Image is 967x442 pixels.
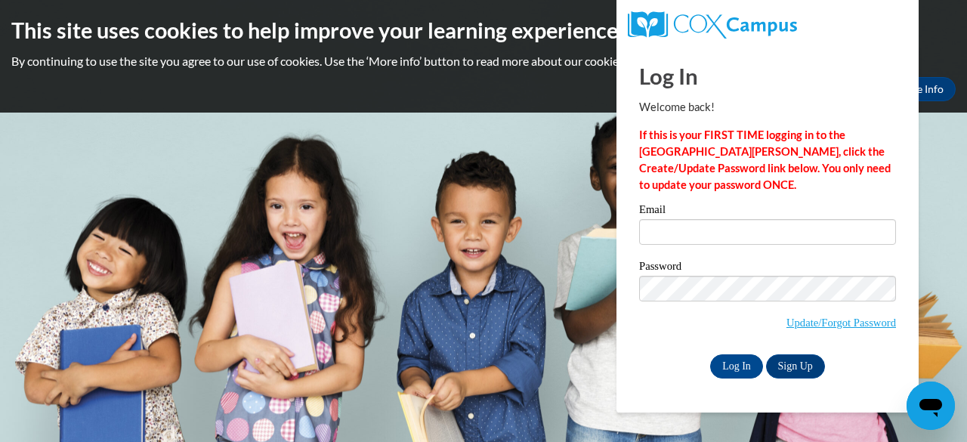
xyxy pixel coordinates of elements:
[628,11,797,39] img: COX Campus
[639,261,896,276] label: Password
[639,128,891,191] strong: If this is your FIRST TIME logging in to the [GEOGRAPHIC_DATA][PERSON_NAME], click the Create/Upd...
[907,382,955,430] iframe: Button to launch messaging window
[766,354,825,379] a: Sign Up
[639,204,896,219] label: Email
[885,77,956,101] a: More Info
[786,317,896,329] a: Update/Forgot Password
[11,15,956,45] h2: This site uses cookies to help improve your learning experience.
[639,60,896,91] h1: Log In
[710,354,763,379] input: Log In
[639,99,896,116] p: Welcome back!
[11,53,956,70] p: By continuing to use the site you agree to our use of cookies. Use the ‘More info’ button to read...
